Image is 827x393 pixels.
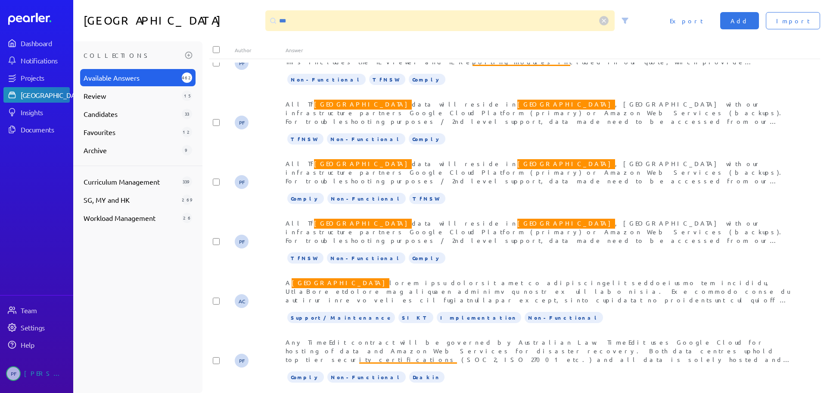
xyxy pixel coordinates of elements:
[21,323,69,332] div: Settings
[359,362,457,374] span: [GEOGRAPHIC_DATA]
[327,371,406,383] span: Non-Functional
[21,39,69,47] div: Dashboard
[235,235,249,248] span: Patrick Flynn
[21,73,69,82] div: Projects
[3,104,70,120] a: Insights
[327,252,405,264] span: Non-Functional
[409,252,445,264] span: Comply
[21,306,69,314] div: Team
[3,35,70,51] a: Dashboard
[21,56,69,65] div: Notifications
[235,116,249,129] span: Patrick Flynn
[182,91,192,101] div: 15
[286,47,795,53] div: Answer
[3,363,70,384] a: PF[PERSON_NAME]
[84,48,182,62] h3: Collections
[84,91,178,101] span: Review
[292,277,389,288] span: [GEOGRAPHIC_DATA]
[398,312,433,323] span: SIKT
[314,217,412,229] span: [GEOGRAPHIC_DATA]
[8,13,70,25] a: Dashboard
[235,56,249,70] span: Patrick Flynn
[369,74,405,85] span: TfNSW
[720,12,759,29] button: Add
[3,122,70,137] a: Documents
[314,158,412,169] span: [GEOGRAPHIC_DATA]
[182,109,192,119] div: 33
[3,302,70,318] a: Team
[287,193,324,204] span: Comply
[84,127,178,137] span: Favourites
[517,98,615,110] span: [GEOGRAPHIC_DATA]
[517,158,615,169] span: [GEOGRAPHIC_DATA]
[182,195,192,205] div: 269
[731,16,749,25] span: Add
[517,217,615,229] span: [GEOGRAPHIC_DATA]
[6,366,21,381] span: Patrick Flynn
[21,125,69,134] div: Documents
[670,16,703,25] span: Export
[182,176,192,187] div: 339
[21,108,69,116] div: Insights
[84,195,178,205] span: SG, MY and HK
[659,12,713,29] button: Export
[287,312,395,323] span: Support/Maintenance
[84,109,178,119] span: Candidates
[84,145,178,155] span: Archive
[84,176,178,187] span: Curriculum Management
[3,53,70,68] a: Notifications
[3,70,70,85] a: Projects
[21,340,69,349] div: Help
[21,91,85,99] div: [GEOGRAPHIC_DATA]
[525,312,603,323] span: Non-Functional
[287,74,366,85] span: Non-Functional
[24,366,67,381] div: [PERSON_NAME]
[3,337,70,352] a: Help
[235,354,249,368] span: Patrick Flynn
[182,145,192,155] div: 9
[409,371,445,383] span: Deakin
[182,213,192,223] div: 26
[327,133,405,145] span: Non-Functional
[287,371,324,383] span: Comply
[182,127,192,137] div: 12
[235,47,286,53] div: Author
[84,72,178,83] span: Available Answers
[235,175,249,189] span: Patrick Flynn
[409,193,445,204] span: TfNSW
[84,213,178,223] span: Workload Management
[473,65,570,76] span: [GEOGRAPHIC_DATA]
[182,72,192,83] div: 4621
[314,98,412,110] span: [GEOGRAPHIC_DATA]
[84,10,262,31] h1: [GEOGRAPHIC_DATA]
[287,252,323,264] span: TfNSW
[3,87,70,103] a: [GEOGRAPHIC_DATA]
[409,133,445,145] span: Comply
[766,12,820,29] button: Import
[327,193,406,204] span: Non-Functional
[235,294,249,308] span: Alicia Carmstrom
[776,16,810,25] span: Import
[437,312,521,323] span: Implementation
[3,320,70,335] a: Settings
[287,133,323,145] span: TfNSW
[409,74,445,85] span: Comply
